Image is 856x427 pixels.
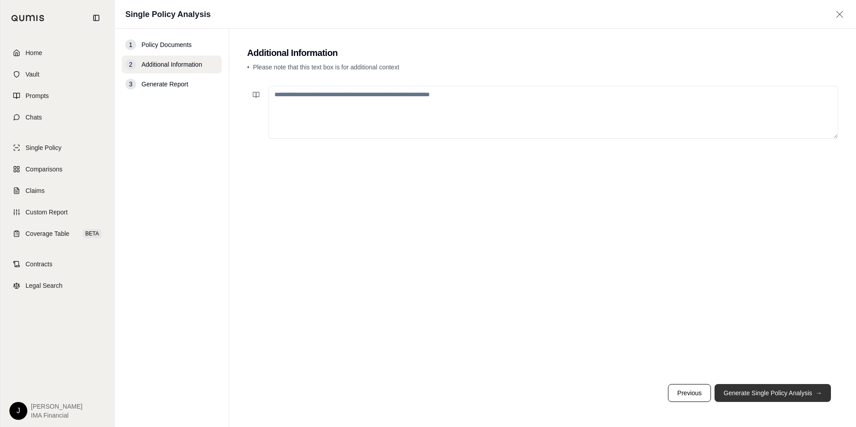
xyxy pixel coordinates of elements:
[125,8,210,21] h1: Single Policy Analysis
[26,229,69,238] span: Coverage Table
[6,181,109,201] a: Claims
[26,260,52,269] span: Contracts
[253,64,399,71] span: Please note that this text box is for additional context
[125,39,136,50] div: 1
[26,281,63,290] span: Legal Search
[141,40,192,49] span: Policy Documents
[89,11,103,25] button: Collapse sidebar
[6,276,109,295] a: Legal Search
[816,389,822,397] span: →
[26,208,68,217] span: Custom Report
[715,384,831,402] button: Generate Single Policy Analysis→
[247,47,838,59] h2: Additional Information
[6,43,109,63] a: Home
[6,202,109,222] a: Custom Report
[6,107,109,127] a: Chats
[6,159,109,179] a: Comparisons
[31,411,82,420] span: IMA Financial
[125,79,136,90] div: 3
[26,113,42,122] span: Chats
[6,86,109,106] a: Prompts
[26,186,45,195] span: Claims
[31,402,82,411] span: [PERSON_NAME]
[247,64,249,71] span: •
[6,64,109,84] a: Vault
[668,384,711,402] button: Previous
[141,60,202,69] span: Additional Information
[11,15,45,21] img: Qumis Logo
[9,402,27,420] div: J
[26,165,62,174] span: Comparisons
[26,91,49,100] span: Prompts
[26,143,61,152] span: Single Policy
[6,138,109,158] a: Single Policy
[83,229,102,238] span: BETA
[26,48,42,57] span: Home
[125,59,136,70] div: 2
[141,80,188,89] span: Generate Report
[6,224,109,243] a: Coverage TableBETA
[6,254,109,274] a: Contracts
[26,70,39,79] span: Vault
